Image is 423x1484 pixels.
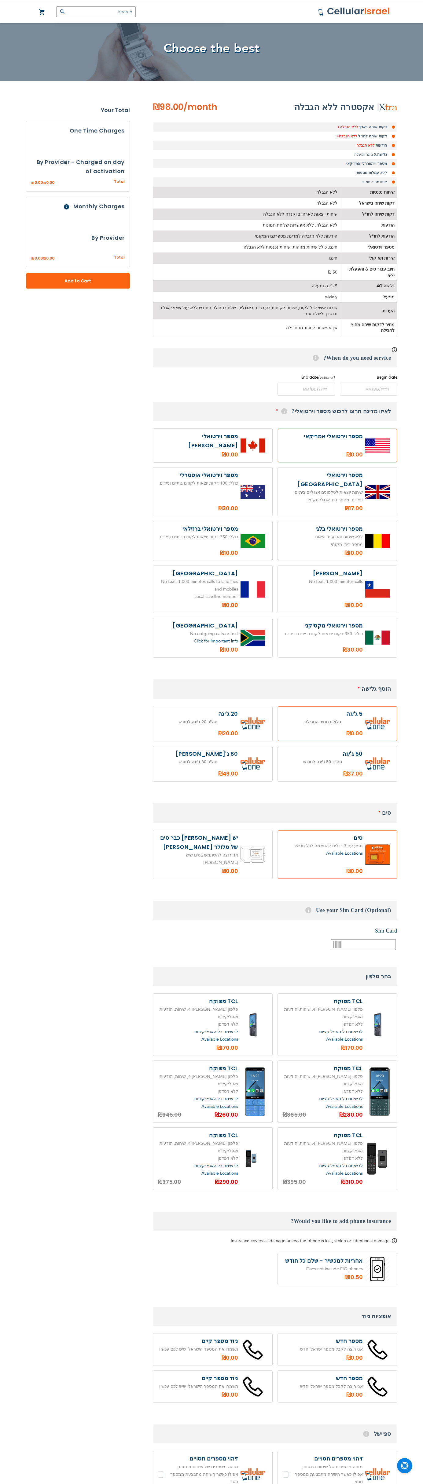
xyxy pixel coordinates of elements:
label: End date [278,375,335,380]
td: חינם, כולל שיחות מזוהות. שיחות נכנסות ללא הגבלה [153,242,340,253]
a: Sim Card [375,928,397,934]
button: Add to Cart [26,273,130,289]
input: MM/DD/YYYY [340,383,397,396]
span: 0.00 [35,256,43,261]
a: לרשימת כל האפליקציות [194,1163,238,1169]
a: לרשימת כל האפליקציות [319,1029,363,1035]
strong: דקות שיחה לחו"ל [358,134,387,139]
strong: מספר וירטוררלי אמריקאי [346,161,387,166]
span: 0.00 [46,256,54,261]
span: לאיזו מדינה תרצו לרכוש מספר וירטואלי? [292,408,391,414]
td: מחיר לדקות שיחה מחוץ לחבילה [340,319,397,336]
span: ללא הגבלה< [337,125,358,129]
td: דקות שיחה בישראל [340,198,397,209]
td: שירות תא קולי [340,253,397,264]
td: מפעיל [340,292,397,303]
td: חינם [153,253,340,264]
i: (optional) [318,375,335,380]
a: לרשימת כל האפליקציות [319,1096,363,1102]
td: חיוב עבור סים & והפעלת הקו [340,264,397,281]
span: סים [382,810,391,816]
td: שיחות יוצאות לארה"ב וקנדה ללא הגבלה [153,209,340,220]
a: לרשימת כל האפליקציות [319,1163,363,1169]
span: ₪ [31,180,35,186]
td: דקות שיחה לחו"ל [340,209,397,220]
span: בחר טלפון [366,973,391,980]
strong: ללא עמלות נוספות! [355,170,387,175]
td: ללא הגבלה [153,198,340,209]
h3: By Provider - Charged on day of activation [31,158,125,176]
td: 5 ג'יגה ומעלה [153,281,340,292]
label: Begin date [340,375,397,380]
td: widely [153,292,340,303]
span: הוסף גלישה [362,686,391,692]
span: ללא הגבלה< [337,134,357,139]
a: Available Locations [326,1036,363,1042]
td: גלישה 4G [340,281,397,292]
td: ללא הגבלה [153,187,340,198]
span: Total [114,179,125,185]
img: Cellular Israel [318,7,390,16]
img: אקסטרה ללא הגבלה [379,104,397,111]
strong: גלישה: [376,152,387,157]
strong: הודעות [376,143,387,148]
span: ₪ [31,256,35,261]
span: Total [114,255,125,260]
td: אין אפשרות לחרוג מהחבילה [153,319,340,336]
span: Help [64,204,69,209]
span: Help [281,408,287,414]
span: Would you like to add phone insurance? [291,1218,391,1224]
td: הודעות [340,220,397,231]
li: 5 ג'יגה ומעלה [153,150,397,159]
h3: Use your Sim Card (Optional) [153,901,397,920]
span: ספיישל [374,1431,391,1437]
strong: Your Total [26,106,130,115]
strong: דקות שיחה בארץ [359,125,387,129]
a: Available Locations [326,850,363,856]
a: Available Locations [326,1170,363,1176]
td: הודעות לחו"ל [340,231,397,242]
a: Available Locations [326,1104,363,1109]
span: Help [305,907,311,913]
a: Available Locations [201,1170,238,1176]
td: שירות אישי לכל לקוח, שירות לקוחות בעיברית ובאנגלית. שלם בתחילת החודש ללא עול שאולי אח"כ תצטרך לשל... [153,303,340,319]
a: לרשימת כל האפליקציות [194,1029,238,1035]
input: MM/DD/YYYY [278,383,335,396]
span: ₪98.00 [153,101,183,113]
td: הודעות ללא הגבלה למדינת מספרכם המקומי [153,231,340,242]
a: Available Locations [201,1036,238,1042]
span: Choose the best [164,40,260,57]
span: Monthly Charges [73,202,125,210]
a: לרשימת כל האפליקציות [194,1096,238,1102]
td: ללא הגבלה, ללא אפשרות שליחת תמונות [153,220,340,231]
span: Help [313,355,319,361]
span: Insurance covers all damage unless the phone is lost, stolen or intentional damage [231,1238,390,1244]
a: Click for Important info [194,638,238,644]
td: מספר וירטואלי [340,242,397,253]
input: Search [56,6,136,17]
span: 0.00 [35,180,43,185]
h3: One Time Charges [31,126,125,135]
a: Available Locations [201,1104,238,1109]
h3: By Provider [31,233,125,242]
td: שיחות נכנסות [340,187,397,198]
li: אותו מחיר תמיד! [153,177,397,187]
span: Help [363,1431,369,1437]
span: אופציות ניוד [362,1313,391,1319]
span: ₪ [43,256,46,261]
td: 50 ₪ [153,264,340,281]
span: ללא הגבלה [356,143,375,148]
h3: When do you need service? [153,348,397,367]
span: /month [183,101,217,113]
span: ₪ [43,180,46,186]
span: 0.00 [46,180,54,185]
h2: אקסטרה ללא הגבלה [294,101,374,113]
input: Please enter 9-10 digits or 17-20 digits. [331,939,396,950]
